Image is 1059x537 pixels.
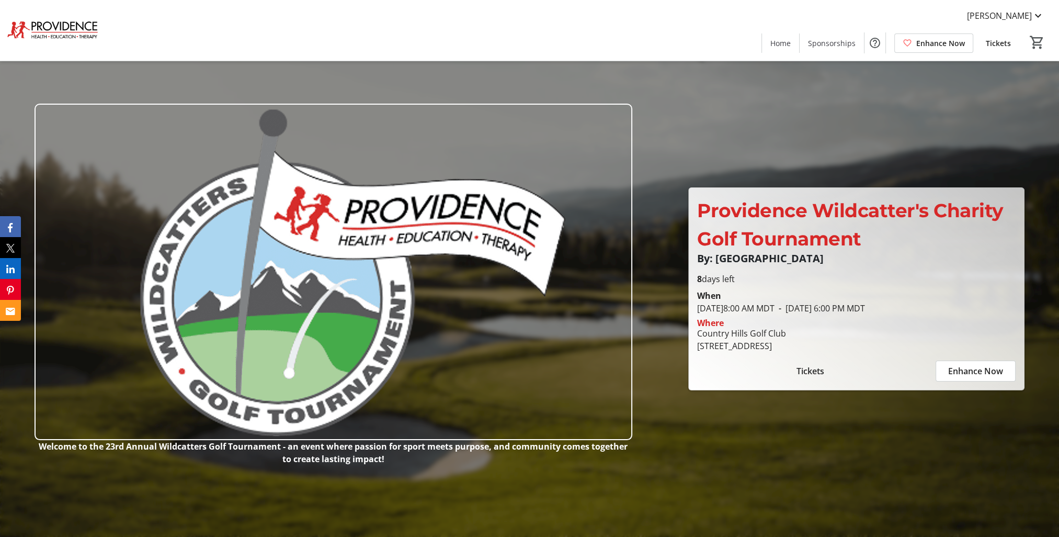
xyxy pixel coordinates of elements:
[697,253,1016,264] p: By: [GEOGRAPHIC_DATA]
[977,33,1019,53] a: Tickets
[800,33,864,53] a: Sponsorships
[986,38,1011,49] span: Tickets
[959,7,1053,24] button: [PERSON_NAME]
[697,319,724,327] div: Where
[916,38,965,49] span: Enhance Now
[697,273,702,285] span: 8
[894,33,973,53] a: Enhance Now
[967,9,1032,22] span: [PERSON_NAME]
[697,289,721,302] div: When
[697,303,775,314] span: [DATE] 8:00 AM MDT
[697,273,1016,285] p: days left
[39,441,628,465] strong: Welcome to the 23rd Annual Wildcatters Golf Tournament - an event where passion for sport meets p...
[796,365,824,377] span: Tickets
[35,104,632,440] img: Campaign CTA Media Photo
[6,4,99,57] img: Providence's Logo
[697,199,1004,250] span: Providence Wildcatter's Charity Golf Tournament
[697,361,923,382] button: Tickets
[808,38,856,49] span: Sponsorships
[936,361,1016,382] button: Enhance Now
[1028,33,1046,52] button: Cart
[762,33,799,53] a: Home
[864,32,885,53] button: Help
[948,365,1003,377] span: Enhance Now
[770,38,791,49] span: Home
[697,327,786,340] div: Country Hills Golf Club
[775,303,785,314] span: -
[697,340,786,352] div: [STREET_ADDRESS]
[775,303,865,314] span: [DATE] 6:00 PM MDT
